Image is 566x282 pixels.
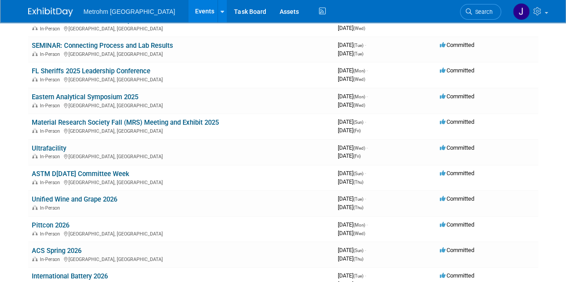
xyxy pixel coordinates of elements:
span: Committed [440,144,474,151]
span: - [366,93,368,100]
img: In-Person Event [32,231,38,236]
span: [DATE] [338,204,363,210]
span: - [365,272,366,279]
span: (Tue) [353,51,363,56]
span: (Tue) [353,43,363,48]
span: In-Person [40,180,63,185]
span: (Sun) [353,120,363,125]
span: Committed [440,67,474,74]
div: [GEOGRAPHIC_DATA], [GEOGRAPHIC_DATA] [32,178,331,185]
span: (Fri) [353,128,361,133]
div: [GEOGRAPHIC_DATA], [GEOGRAPHIC_DATA] [32,152,331,160]
span: Committed [440,272,474,279]
span: Committed [440,221,474,228]
a: International Battery 2026 [32,272,108,280]
span: [DATE] [338,42,366,48]
span: In-Person [40,154,63,160]
span: Committed [440,118,474,125]
span: - [366,144,368,151]
span: (Tue) [353,274,363,278]
span: (Sun) [353,248,363,253]
img: ExhibitDay [28,8,73,17]
span: [DATE] [338,178,363,185]
img: In-Person Event [32,51,38,56]
span: - [365,195,366,202]
span: (Thu) [353,257,363,261]
span: (Sun) [353,171,363,176]
span: [DATE] [338,170,366,177]
a: Unified Wine and Grape 2026 [32,195,117,203]
a: FL Sheriffs 2025 Leadership Conference [32,67,150,75]
span: Committed [440,42,474,48]
span: (Wed) [353,77,365,82]
span: - [366,67,368,74]
a: ASTM D[DATE] Committee Week [32,170,129,178]
span: (Fri) [353,154,361,159]
span: [DATE] [338,76,365,82]
span: In-Person [40,77,63,83]
span: (Wed) [353,103,365,108]
span: (Wed) [353,26,365,31]
span: [DATE] [338,247,366,253]
a: Fuel [MEDICAL_DATA] Laboratory Conference [32,16,166,24]
span: Committed [440,195,474,202]
span: (Mon) [353,94,365,99]
img: In-Person Event [32,128,38,133]
a: ACS Spring 2026 [32,247,81,255]
div: [GEOGRAPHIC_DATA], [GEOGRAPHIC_DATA] [32,25,331,32]
div: [GEOGRAPHIC_DATA], [GEOGRAPHIC_DATA] [32,230,331,237]
span: - [366,221,368,228]
a: SEMINAR: Connecting Process and Lab Results [32,42,173,50]
a: Pittcon 2026 [32,221,69,229]
span: [DATE] [338,255,363,262]
span: Metrohm [GEOGRAPHIC_DATA] [84,8,175,15]
span: Committed [440,247,474,253]
a: Eastern Analytical Symposium 2025 [32,93,138,101]
span: In-Person [40,26,63,32]
span: [DATE] [338,144,368,151]
a: Search [460,4,501,20]
span: [DATE] [338,221,368,228]
span: Committed [440,170,474,177]
span: - [365,247,366,253]
span: [DATE] [338,25,365,31]
span: [DATE] [338,195,366,202]
span: In-Person [40,231,63,237]
span: Committed [440,93,474,100]
span: (Thu) [353,205,363,210]
span: [DATE] [338,101,365,108]
img: In-Person Event [32,26,38,30]
img: In-Person Event [32,77,38,81]
span: - [365,118,366,125]
span: [DATE] [338,272,366,279]
span: In-Person [40,51,63,57]
a: Material Research Society Fall (MRS) Meeting and Exhibit 2025 [32,118,219,126]
img: In-Person Event [32,257,38,261]
span: - [365,170,366,177]
span: (Thu) [353,180,363,185]
img: In-Person Event [32,205,38,210]
span: [DATE] [338,93,368,100]
span: In-Person [40,103,63,109]
span: (Mon) [353,68,365,73]
img: Joanne Yam [513,3,530,20]
div: [GEOGRAPHIC_DATA], [GEOGRAPHIC_DATA] [32,101,331,109]
span: - [365,42,366,48]
span: [DATE] [338,67,368,74]
span: (Wed) [353,231,365,236]
div: [GEOGRAPHIC_DATA], [GEOGRAPHIC_DATA] [32,76,331,83]
span: Search [472,8,493,15]
div: [GEOGRAPHIC_DATA], [GEOGRAPHIC_DATA] [32,255,331,262]
span: (Wed) [353,146,365,151]
span: [DATE] [338,230,365,236]
img: In-Person Event [32,103,38,107]
div: [GEOGRAPHIC_DATA], [GEOGRAPHIC_DATA] [32,127,331,134]
div: [GEOGRAPHIC_DATA], [GEOGRAPHIC_DATA] [32,50,331,57]
span: In-Person [40,205,63,211]
span: [DATE] [338,118,366,125]
span: [DATE] [338,152,361,159]
span: (Tue) [353,197,363,202]
span: In-Person [40,128,63,134]
img: In-Person Event [32,180,38,184]
span: (Mon) [353,223,365,227]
